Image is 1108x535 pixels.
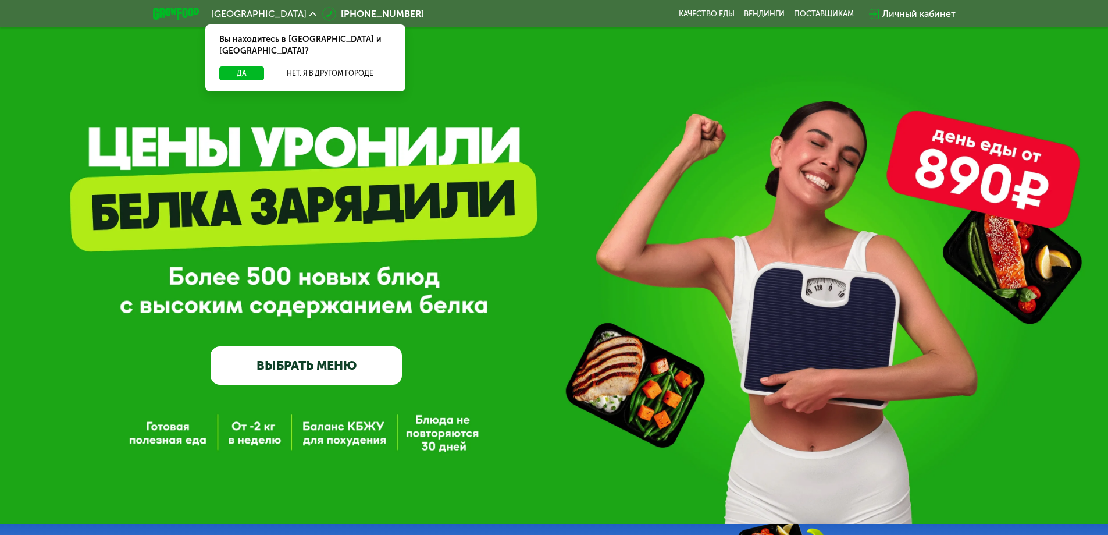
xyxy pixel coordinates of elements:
[882,7,956,21] div: Личный кабинет
[794,9,854,19] div: поставщикам
[211,9,307,19] span: [GEOGRAPHIC_DATA]
[322,7,424,21] a: [PHONE_NUMBER]
[205,24,405,66] div: Вы находитесь в [GEOGRAPHIC_DATA] и [GEOGRAPHIC_DATA]?
[679,9,735,19] a: Качество еды
[269,66,391,80] button: Нет, я в другом городе
[211,346,402,385] a: ВЫБРАТЬ МЕНЮ
[219,66,264,80] button: Да
[744,9,785,19] a: Вендинги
